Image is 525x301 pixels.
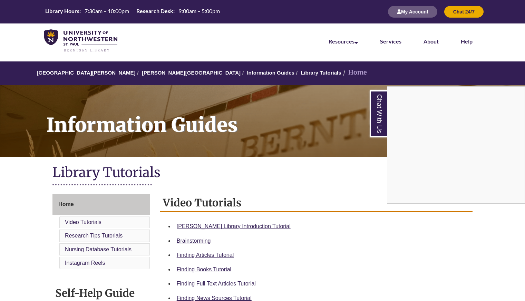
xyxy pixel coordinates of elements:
[380,38,401,45] a: Services
[44,29,117,52] img: UNWSP Library Logo
[387,87,525,203] iframe: Chat Widget
[387,86,525,204] div: Chat With Us
[329,38,358,45] a: Resources
[461,38,473,45] a: Help
[370,90,387,137] a: Chat With Us
[424,38,439,45] a: About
